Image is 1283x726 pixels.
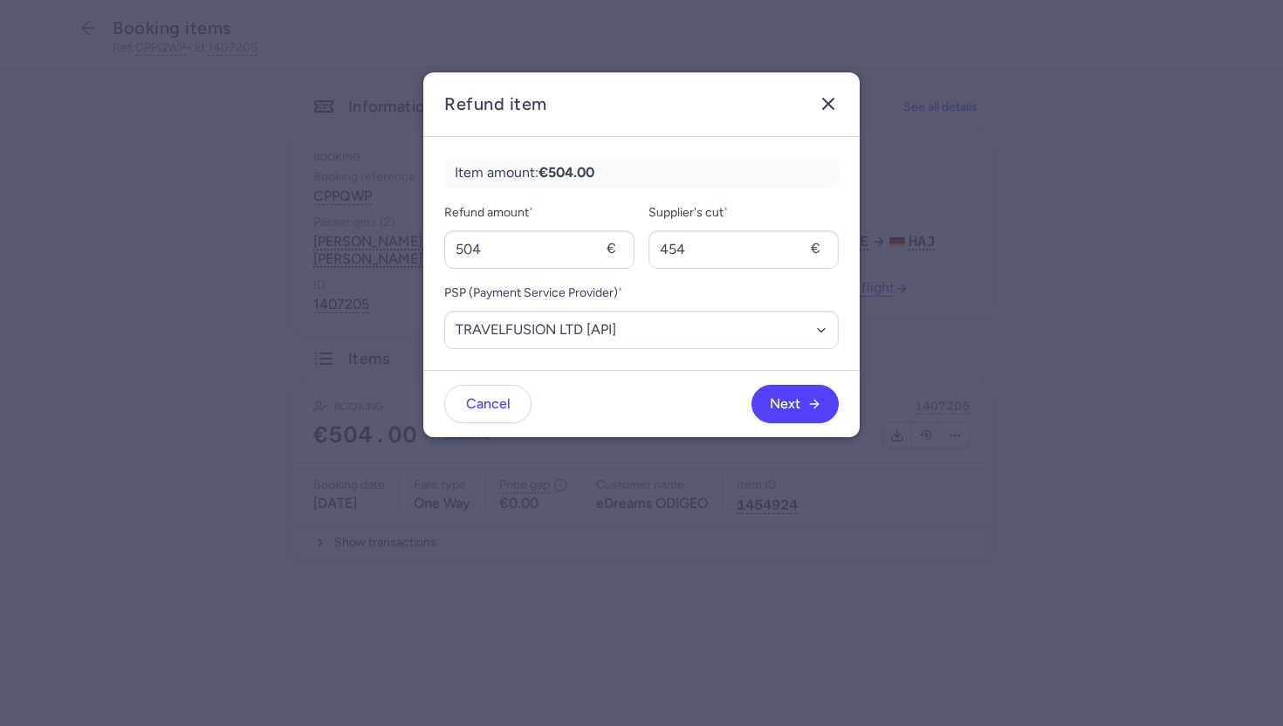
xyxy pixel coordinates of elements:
b: €504.00 [539,164,594,181]
button: Next [751,385,839,423]
p: Item amount: [444,158,839,188]
button: Cancel [444,385,532,423]
div: € [607,241,624,258]
span: Next [770,396,800,412]
input: 100 [444,230,635,269]
span: Cancel [466,396,511,412]
h2: Refund item [444,93,839,115]
input: 100 [648,230,839,269]
label: Refund amount [444,202,635,223]
label: PSP (Payment Service Provider) [444,283,839,304]
label: Supplier's cut [648,202,839,223]
div: € [811,241,828,258]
